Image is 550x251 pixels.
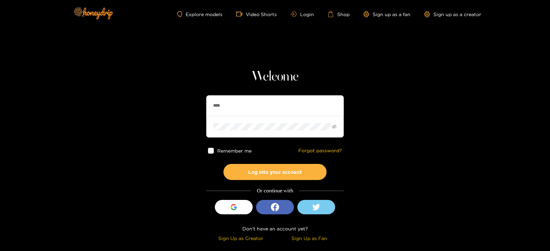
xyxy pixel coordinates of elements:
[332,124,337,129] span: eye-invisible
[236,11,277,17] a: Video Shorts
[363,11,410,17] a: Sign up as a fan
[206,187,344,195] div: Or continue with
[236,11,246,17] span: video-camera
[223,164,327,180] button: Log into your account
[208,234,273,242] div: Sign Up as Creator
[217,148,252,153] span: Remember me
[277,234,342,242] div: Sign Up as Fan
[206,225,344,232] div: Don't have an account yet?
[290,12,314,17] a: Login
[328,11,350,17] a: Shop
[206,69,344,85] h1: Welcome
[298,148,342,154] a: Forgot password?
[424,11,481,17] a: Sign up as a creator
[177,11,222,17] a: Explore models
